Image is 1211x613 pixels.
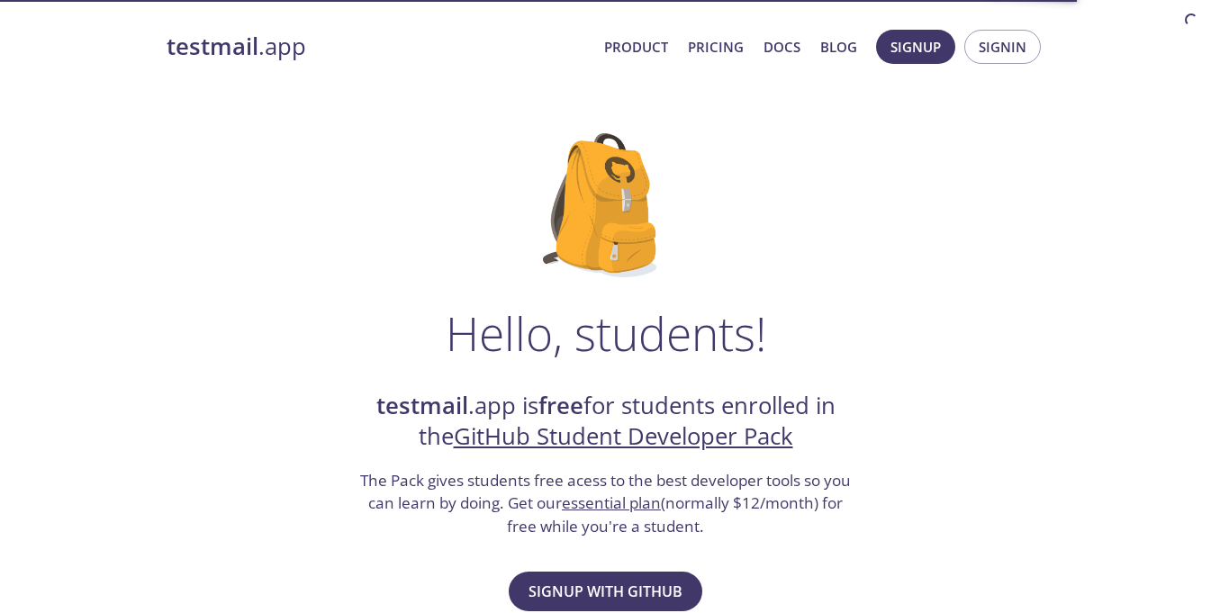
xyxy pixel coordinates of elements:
[979,35,1026,59] span: Signin
[454,420,793,452] a: GitHub Student Developer Pack
[358,469,854,538] h3: The Pack gives students free acess to the best developer tools so you can learn by doing. Get our...
[890,35,941,59] span: Signup
[529,579,682,604] span: Signup with GitHub
[764,35,800,59] a: Docs
[167,32,590,62] a: testmail.app
[876,30,955,64] button: Signup
[562,492,661,513] a: essential plan
[688,35,744,59] a: Pricing
[376,390,468,421] strong: testmail
[167,31,258,62] strong: testmail
[604,35,668,59] a: Product
[543,133,668,277] img: github-student-backpack.png
[538,390,583,421] strong: free
[509,572,702,611] button: Signup with GitHub
[964,30,1041,64] button: Signin
[358,391,854,453] h2: .app is for students enrolled in the
[446,306,766,360] h1: Hello, students!
[820,35,857,59] a: Blog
